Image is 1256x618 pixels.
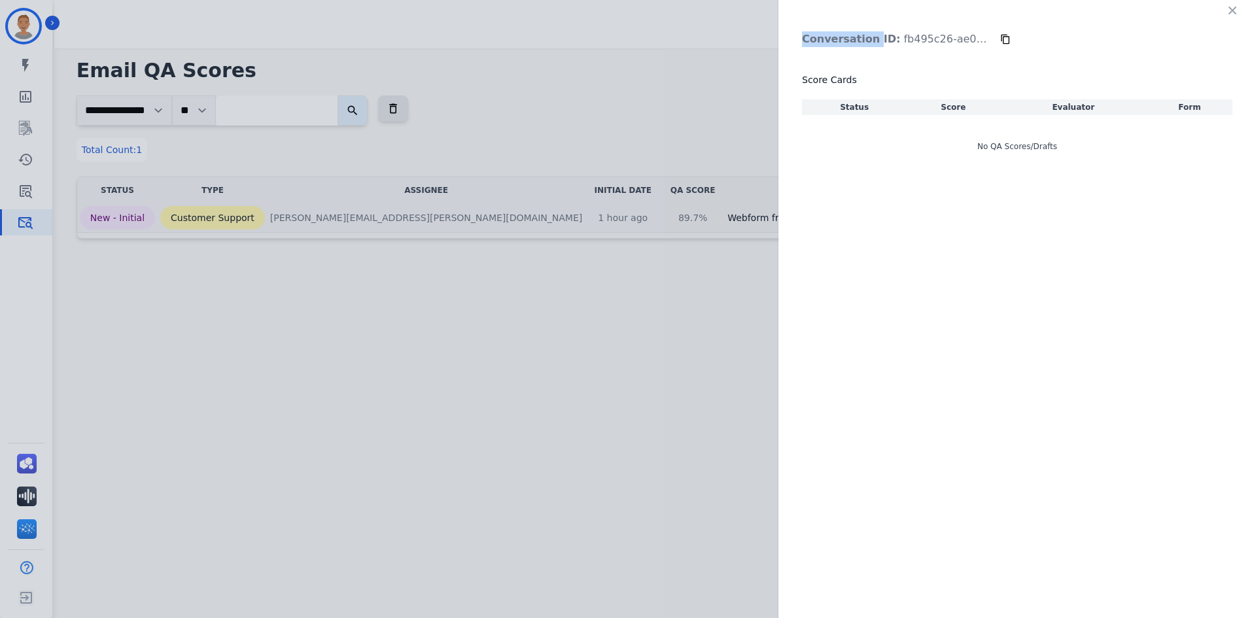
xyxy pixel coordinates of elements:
th: Score [907,99,1000,115]
strong: Conversation ID: [802,33,900,45]
th: Evaluator [1000,99,1147,115]
p: fb495c26-ae0d-4c1a-a73d-67789bc6b721 [792,26,1000,52]
th: Status [802,99,907,115]
div: No QA Scores/Drafts [802,128,1232,165]
h3: Score Cards [802,73,1232,86]
th: Form [1147,99,1232,115]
